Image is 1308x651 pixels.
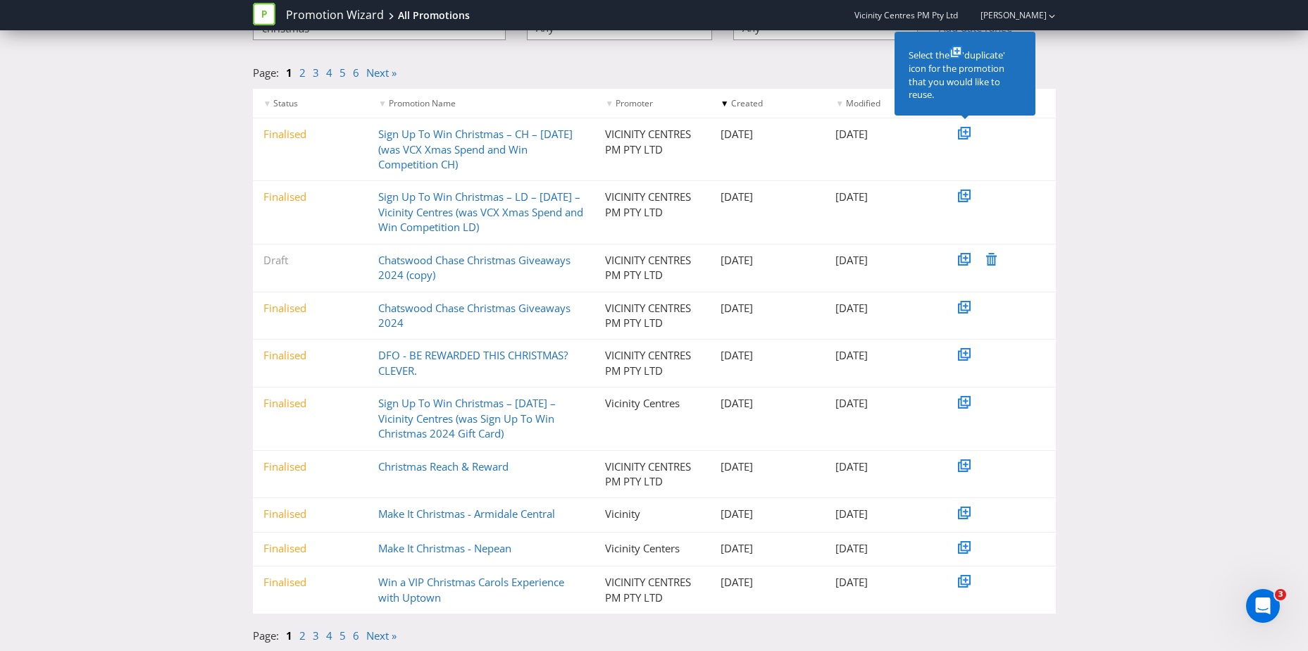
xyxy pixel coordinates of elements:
[378,190,583,234] a: Sign Up To Win Christmas – LD – [DATE] – Vicinity Centres (was VCX Xmas Spend and Win Competition...
[253,253,368,268] div: Draft
[398,8,470,23] div: All Promotions
[1275,589,1286,600] span: 3
[353,66,359,80] a: 6
[594,301,710,331] div: VICINITY CENTRES PM PTY LTD
[909,49,1005,101] span: 'duplicate' icon for the promotion that you would like to reuse.
[825,396,940,411] div: [DATE]
[286,7,384,23] a: Promotion Wizard
[825,459,940,474] div: [DATE]
[378,301,571,330] a: Chatswood Chase Christmas Giveaways 2024
[710,541,826,556] div: [DATE]
[389,97,456,109] span: Promotion Name
[594,348,710,378] div: VICINITY CENTRES PM PTY LTD
[594,507,710,521] div: Vicinity
[710,253,826,268] div: [DATE]
[253,301,368,316] div: Finalised
[253,507,368,521] div: Finalised
[710,507,826,521] div: [DATE]
[710,575,826,590] div: [DATE]
[825,190,940,204] div: [DATE]
[825,253,940,268] div: [DATE]
[340,628,346,643] a: 5
[594,127,710,157] div: VICINITY CENTRES PM PTY LTD
[909,49,949,61] span: Select the
[378,459,509,473] a: Christmas Reach & Reward
[353,628,359,643] a: 6
[378,97,387,109] span: ▼
[594,459,710,490] div: VICINITY CENTRES PM PTY LTD
[710,127,826,142] div: [DATE]
[1246,589,1280,623] iframe: Intercom live chat
[605,97,613,109] span: ▼
[378,507,555,521] a: Make It Christmas - Armidale Central
[286,628,292,643] a: 1
[378,575,564,604] a: Win a VIP Christmas Carols Experience with Uptown
[299,628,306,643] a: 2
[273,97,298,109] span: Status
[313,66,319,80] a: 3
[378,396,556,440] a: Sign Up To Win Christmas – [DATE] – Vicinity Centres (was Sign Up To Win Christmas 2024 Gift Card)
[378,541,511,555] a: Make It Christmas - Nepean
[594,396,710,411] div: Vicinity Centres
[825,575,940,590] div: [DATE]
[594,253,710,283] div: VICINITY CENTRES PM PTY LTD
[366,66,397,80] a: Next »
[286,66,292,80] a: 1
[253,459,368,474] div: Finalised
[825,348,940,363] div: [DATE]
[253,541,368,556] div: Finalised
[253,575,368,590] div: Finalised
[253,396,368,411] div: Finalised
[594,575,710,605] div: VICINITY CENTRES PM PTY LTD
[710,459,826,474] div: [DATE]
[825,127,940,142] div: [DATE]
[721,97,729,109] span: ▼
[710,348,826,363] div: [DATE]
[966,9,1047,21] a: [PERSON_NAME]
[326,628,332,643] a: 4
[846,97,880,109] span: Modified
[825,541,940,556] div: [DATE]
[825,301,940,316] div: [DATE]
[263,97,272,109] span: ▼
[854,9,958,21] span: Vicinity Centres PM Pty Ltd
[340,66,346,80] a: 5
[710,396,826,411] div: [DATE]
[378,127,573,171] a: Sign Up To Win Christmas – CH – [DATE] (was VCX Xmas Spend and Win Competition CH)
[710,301,826,316] div: [DATE]
[253,127,368,142] div: Finalised
[253,190,368,204] div: Finalised
[378,253,571,282] a: Chatswood Chase Christmas Giveaways 2024 (copy)
[616,97,653,109] span: Promoter
[835,97,844,109] span: ▼
[326,66,332,80] a: 4
[378,348,568,377] a: DFO - BE REWARDED THIS CHRISTMAS? CLEVER.
[594,541,710,556] div: Vicinity Centers
[366,628,397,643] a: Next »
[825,507,940,521] div: [DATE]
[731,97,763,109] span: Created
[594,190,710,220] div: VICINITY CENTRES PM PTY LTD
[253,628,279,643] span: Page:
[710,190,826,204] div: [DATE]
[253,66,279,80] span: Page:
[313,628,319,643] a: 3
[253,348,368,363] div: Finalised
[299,66,306,80] a: 2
